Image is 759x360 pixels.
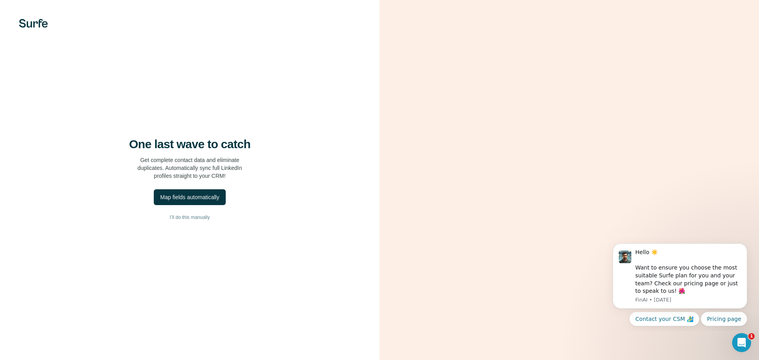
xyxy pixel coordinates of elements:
h4: One last wave to catch [129,137,251,151]
span: 1 [748,333,755,339]
span: I’ll do this manually [170,214,210,221]
button: Map fields automatically [154,189,225,205]
iframe: Intercom notifications message [601,236,759,331]
div: Map fields automatically [160,193,219,201]
img: Surfe's logo [19,19,48,28]
iframe: Intercom live chat [732,333,751,352]
button: I’ll do this manually [16,211,364,223]
p: Get complete contact data and eliminate duplicates. Automatically sync full LinkedIn profiles str... [138,156,242,180]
